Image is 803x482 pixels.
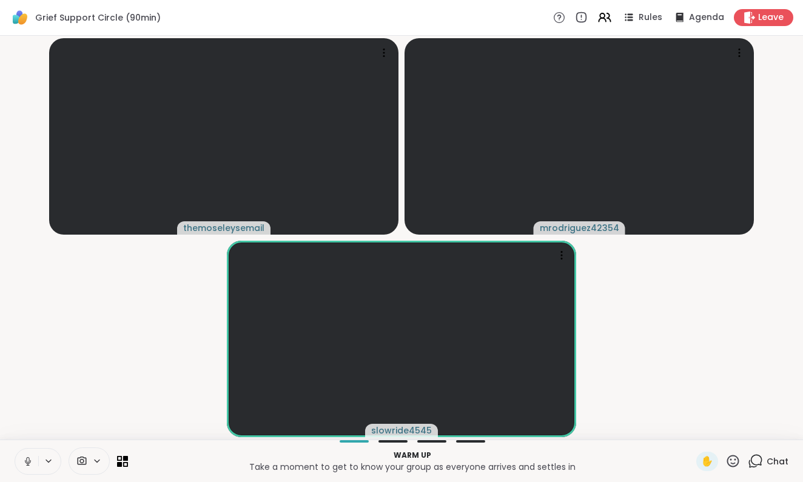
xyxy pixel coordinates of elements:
[135,461,689,473] p: Take a moment to get to know your group as everyone arrives and settles in
[10,7,30,28] img: ShareWell Logomark
[701,454,713,469] span: ✋
[35,12,161,24] span: Grief Support Circle (90min)
[767,455,788,467] span: Chat
[135,450,689,461] p: Warm up
[639,12,662,24] span: Rules
[371,424,432,437] span: slowride4545
[689,12,724,24] span: Agenda
[540,222,619,234] span: mrodriguez42354
[758,12,784,24] span: Leave
[183,222,264,234] span: themoseleysemail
